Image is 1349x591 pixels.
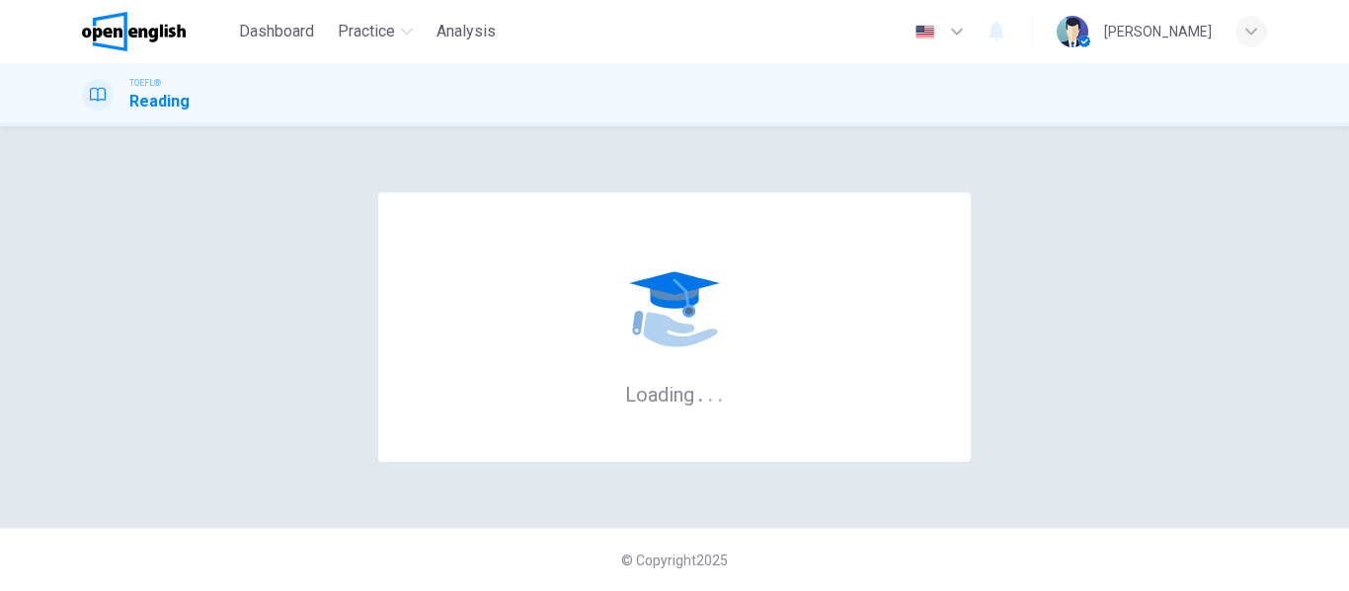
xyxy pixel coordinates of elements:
[1104,20,1212,43] div: [PERSON_NAME]
[338,20,395,43] span: Practice
[707,376,714,408] h6: .
[436,20,496,43] span: Analysis
[1057,16,1088,47] img: Profile picture
[231,14,322,49] button: Dashboard
[621,553,728,568] span: © Copyright 2025
[717,376,724,408] h6: .
[129,90,190,113] h1: Reading
[129,76,161,90] span: TOEFL®
[239,20,314,43] span: Dashboard
[82,12,231,51] a: OpenEnglish logo
[697,376,704,408] h6: .
[330,14,421,49] button: Practice
[625,381,724,406] h6: Loading
[913,25,937,39] img: en
[82,12,186,51] img: OpenEnglish logo
[429,14,504,49] button: Analysis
